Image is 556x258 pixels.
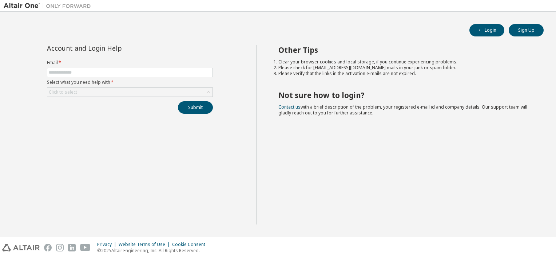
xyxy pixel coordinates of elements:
[49,89,77,95] div: Click to select
[119,242,172,247] div: Website Terms of Use
[47,79,213,85] label: Select what you need help with
[97,242,119,247] div: Privacy
[2,244,40,251] img: altair_logo.svg
[68,244,76,251] img: linkedin.svg
[278,104,301,110] a: Contact us
[47,88,213,97] div: Click to select
[178,101,213,114] button: Submit
[172,242,210,247] div: Cookie Consent
[278,65,531,71] li: Please check for [EMAIL_ADDRESS][DOMAIN_NAME] mails in your junk or spam folder.
[278,71,531,77] li: Please verify that the links in the activation e-mails are not expired.
[80,244,91,251] img: youtube.svg
[469,24,504,36] button: Login
[278,45,531,55] h2: Other Tips
[47,60,213,66] label: Email
[97,247,210,254] p: © 2025 Altair Engineering, Inc. All Rights Reserved.
[509,24,544,36] button: Sign Up
[278,59,531,65] li: Clear your browser cookies and local storage, if you continue experiencing problems.
[278,104,527,116] span: with a brief description of the problem, your registered e-mail id and company details. Our suppo...
[4,2,95,9] img: Altair One
[44,244,52,251] img: facebook.svg
[278,90,531,100] h2: Not sure how to login?
[47,45,180,51] div: Account and Login Help
[56,244,64,251] img: instagram.svg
